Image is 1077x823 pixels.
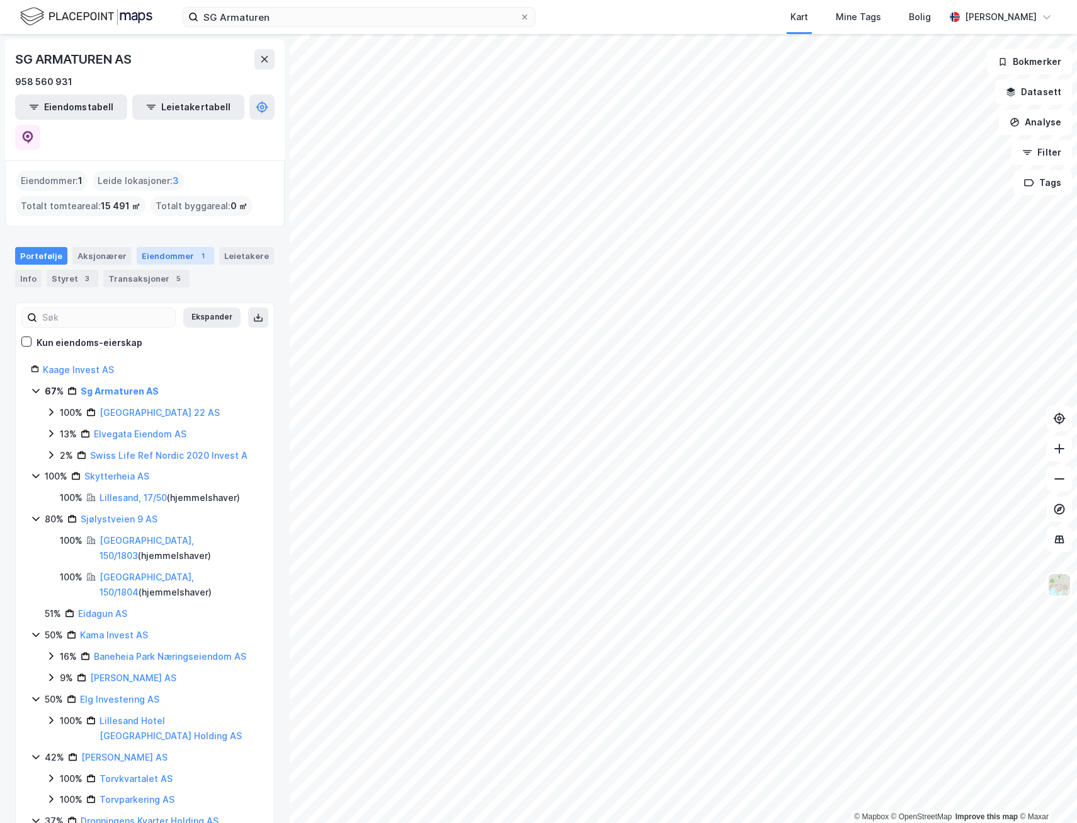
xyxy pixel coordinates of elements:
[80,630,148,640] a: Kama Invest AS
[891,812,952,821] a: OpenStreetMap
[995,79,1072,105] button: Datasett
[80,694,159,705] a: Elg Investering AS
[100,490,240,505] div: ( hjemmelshaver )
[219,247,274,265] div: Leietakere
[78,173,83,188] span: 1
[987,49,1072,74] button: Bokmerker
[836,9,881,25] div: Mine Tags
[45,750,64,765] div: 42%
[94,429,186,439] a: Elvegata Eiendom AS
[81,386,159,396] a: Sg Armaturen AS
[100,533,259,563] div: ( hjemmelshaver )
[955,812,1018,821] a: Improve this map
[60,670,73,686] div: 9%
[1014,763,1077,823] iframe: Chat Widget
[151,196,253,216] div: Totalt byggareal :
[172,272,185,285] div: 5
[43,364,114,375] a: Kaage Invest AS
[60,490,83,505] div: 100%
[965,9,1037,25] div: [PERSON_NAME]
[37,308,175,327] input: Søk
[100,794,174,805] a: Torvparkering AS
[45,512,64,527] div: 80%
[132,95,244,120] button: Leietakertabell
[60,649,77,664] div: 16%
[183,308,241,328] button: Ekspander
[231,199,248,214] span: 0 ㎡
[790,9,808,25] div: Kart
[100,715,242,741] a: Lillesand Hotel [GEOGRAPHIC_DATA] Holding AS
[60,448,73,463] div: 2%
[45,692,63,707] div: 50%
[909,9,931,25] div: Bolig
[16,196,145,216] div: Totalt tomteareal :
[60,792,83,807] div: 100%
[100,572,194,597] a: [GEOGRAPHIC_DATA], 150/1804
[103,270,190,287] div: Transaksjoner
[60,570,83,585] div: 100%
[81,514,157,524] a: Sjølystveien 9 AS
[60,713,83,728] div: 100%
[45,384,64,399] div: 67%
[81,272,93,285] div: 3
[197,250,209,262] div: 1
[100,570,259,600] div: ( hjemmelshaver )
[198,8,520,26] input: Søk på adresse, matrikkel, gårdeiere, leietakere eller personer
[45,606,61,621] div: 51%
[20,6,152,28] img: logo.f888ab2527a4732fd821a326f86c7f29.svg
[78,608,127,619] a: Eidagun AS
[81,752,168,763] a: [PERSON_NAME] AS
[47,270,98,287] div: Styret
[173,173,179,188] span: 3
[94,651,246,662] a: Baneheia Park Næringseiendom AS
[100,773,173,784] a: Torvkvartalet AS
[60,533,83,548] div: 100%
[15,49,134,69] div: SG ARMATUREN AS
[90,450,248,461] a: Swiss Life Ref Nordic 2020 Invest A
[60,405,83,420] div: 100%
[1013,170,1072,195] button: Tags
[45,628,63,643] div: 50%
[60,771,83,786] div: 100%
[999,110,1072,135] button: Analyse
[15,270,42,287] div: Info
[16,171,88,191] div: Eiendommer :
[15,247,67,265] div: Portefølje
[60,427,77,442] div: 13%
[1047,573,1071,597] img: Z
[854,812,889,821] a: Mapbox
[137,247,214,265] div: Eiendommer
[37,335,142,350] div: Kun eiendoms-eierskap
[15,95,127,120] button: Eiendomstabell
[100,492,167,503] a: Lillesand, 17/50
[1011,140,1072,165] button: Filter
[100,535,194,561] a: [GEOGRAPHIC_DATA], 150/1803
[15,74,72,89] div: 958 560 931
[93,171,184,191] div: Leide lokasjoner :
[84,471,149,481] a: Skytterheia AS
[90,672,176,683] a: [PERSON_NAME] AS
[72,247,132,265] div: Aksjonærer
[101,199,140,214] span: 15 491 ㎡
[100,407,220,418] a: [GEOGRAPHIC_DATA] 22 AS
[45,469,67,484] div: 100%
